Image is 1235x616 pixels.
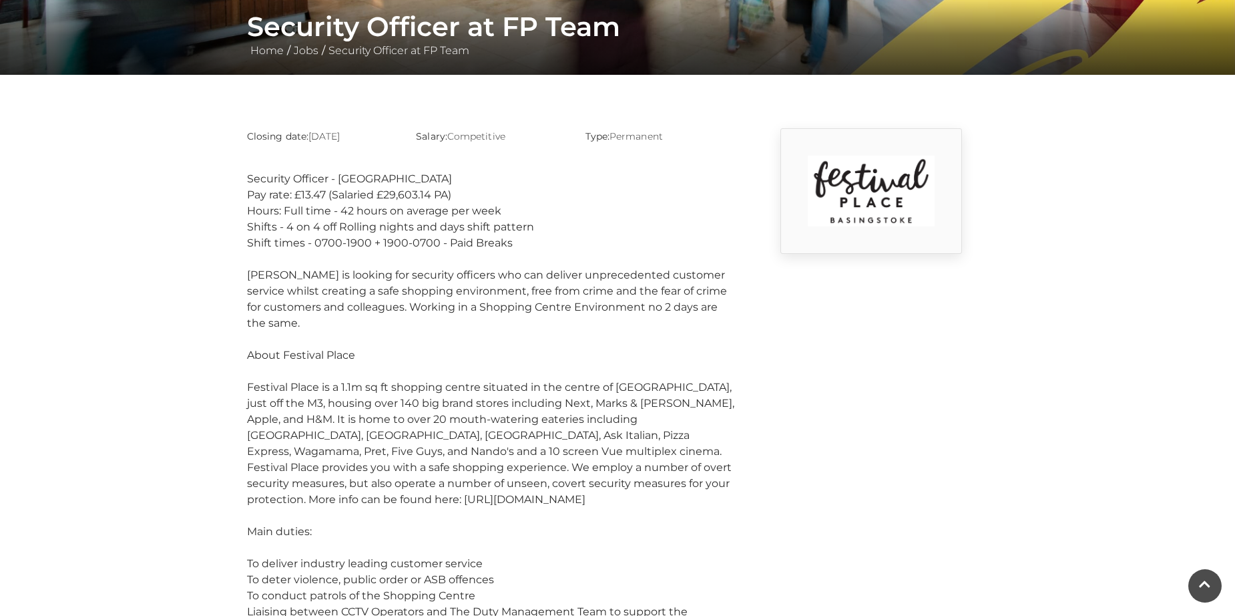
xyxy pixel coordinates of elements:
[247,44,287,57] a: Home
[247,267,734,331] div: [PERSON_NAME] is looking for security officers who can deliver unprecedented customer service whi...
[247,572,734,588] div: To deter violence, public order or ASB offences
[247,556,734,572] div: To deliver industry leading customer service
[585,130,609,142] strong: Type:
[416,128,565,144] p: Competitive
[290,44,322,57] a: Jobs
[247,203,734,219] div: Hours: Full time - 42 hours on average per week
[325,44,473,57] a: Security Officer at FP Team
[247,11,988,43] h1: Security Officer at FP Team
[247,235,734,251] div: Shift times - 0700-1900 + 1900-0700 - Paid Breaks
[247,187,734,203] div: Pay rate: £13.47 (Salaried £29,603.14 PA)
[808,156,935,226] img: I7Nk_1640004660_ORD3.png
[237,11,998,59] div: / /
[247,588,734,604] div: To conduct patrols of the Shopping Centre
[247,130,308,142] strong: Closing date:
[416,130,447,142] strong: Salary:
[247,347,734,363] div: About Festival Place
[247,379,734,540] div: Festival Place is a 1.1m sq ft shopping centre situated in the centre of [GEOGRAPHIC_DATA], just ...
[247,128,396,144] p: [DATE]
[585,128,734,144] p: Permanent
[247,219,734,235] div: Shifts - 4 on 4 off Rolling nights and days shift pattern
[247,171,734,187] div: Security Officer - [GEOGRAPHIC_DATA]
